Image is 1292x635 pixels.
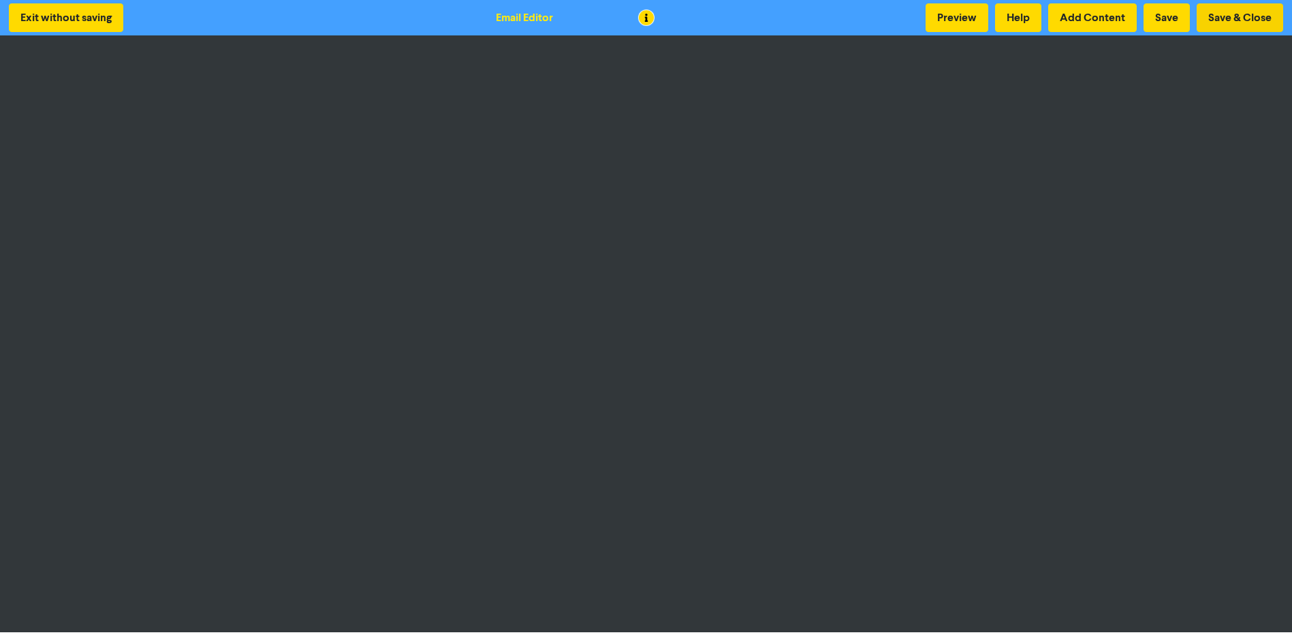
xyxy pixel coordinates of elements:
button: Help [995,3,1041,32]
button: Save [1144,3,1190,32]
div: Email Editor [496,10,553,26]
button: Preview [926,3,988,32]
button: Add Content [1048,3,1137,32]
button: Save & Close [1197,3,1283,32]
button: Exit without saving [9,3,123,32]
